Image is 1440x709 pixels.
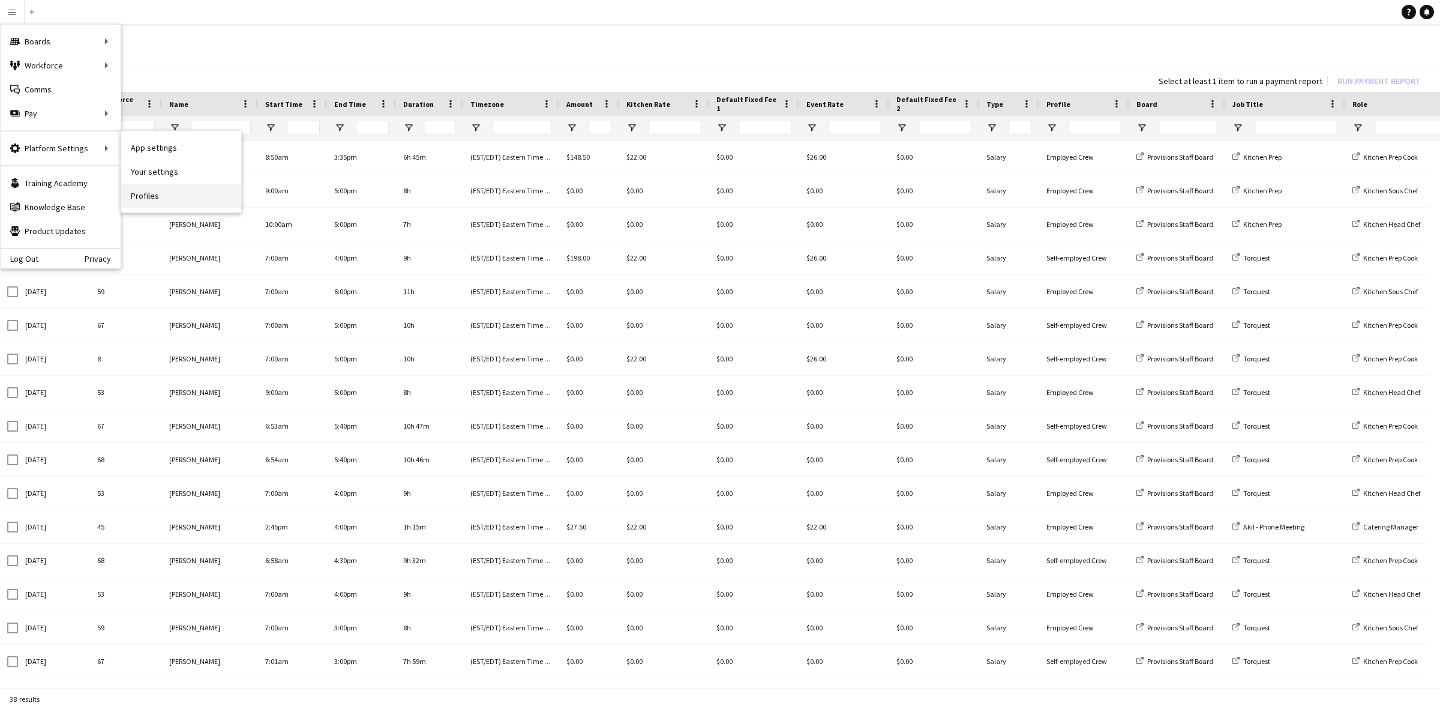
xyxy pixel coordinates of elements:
[1039,376,1129,409] div: Employed Crew
[1136,590,1213,599] a: Provisions Staff Board
[709,241,799,274] div: $0.00
[492,121,552,135] input: Timezone Filter Input
[979,140,1039,173] div: Salary
[396,241,463,274] div: 9h
[979,309,1039,342] div: Salary
[121,136,241,160] a: App settings
[979,477,1039,510] div: Salary
[1147,152,1213,161] span: Provisions Staff Board
[1136,287,1213,296] a: Provisions Staff Board
[619,241,709,274] div: $22.00
[327,611,396,644] div: 3:00pm
[1243,388,1270,397] span: Torquest
[709,544,799,577] div: $0.00
[90,611,162,644] div: 59
[258,443,327,476] div: 6:54am
[1046,122,1057,133] button: Open Filter Menu
[18,342,90,375] div: [DATE]
[709,578,799,611] div: $0.00
[1232,321,1270,330] a: Torquest
[1363,186,1418,195] span: Kitchen Sous Chef
[90,409,162,442] div: 67
[1232,522,1304,531] a: Akil - Phone Meeting
[979,174,1039,207] div: Salary
[619,544,709,577] div: $0.00
[470,122,481,133] button: Open Filter Menu
[1039,477,1129,510] div: Employed Crew
[1232,220,1282,229] a: Kitchen Prep
[258,409,327,442] div: 6:53am
[258,376,327,409] div: 9:00am
[619,409,709,442] div: $0.00
[799,443,889,476] div: $0.00
[889,611,979,644] div: $0.00
[1363,522,1418,531] span: Catering Manager
[799,578,889,611] div: $0.00
[327,174,396,207] div: 5:00pm
[463,241,559,274] div: (EST/EDT) Eastern Time ([GEOGRAPHIC_DATA] & [GEOGRAPHIC_DATA])
[396,140,463,173] div: 6h 45m
[1147,287,1213,296] span: Provisions Staff Board
[1232,623,1270,632] a: Torquest
[1147,489,1213,498] span: Provisions Staff Board
[619,140,709,173] div: $22.00
[709,376,799,409] div: $0.00
[1243,455,1270,464] span: Torquest
[90,477,162,510] div: 53
[396,510,463,543] div: 1h 15m
[1147,220,1213,229] span: Provisions Staff Board
[121,184,241,208] a: Profiles
[799,241,889,274] div: $26.00
[889,443,979,476] div: $0.00
[1363,556,1418,565] span: Kitchen Prep Cook
[709,309,799,342] div: $0.00
[1136,489,1213,498] a: Provisions Staff Board
[1,77,121,101] a: Comms
[90,208,162,241] div: 53
[1136,623,1213,632] a: Provisions Staff Board
[396,544,463,577] div: 9h 32m
[396,342,463,375] div: 10h
[396,309,463,342] div: 10h
[1243,556,1270,565] span: Torquest
[18,578,90,611] div: [DATE]
[1232,556,1270,565] a: Torquest
[463,376,559,409] div: (EST/EDT) Eastern Time ([GEOGRAPHIC_DATA] & [GEOGRAPHIC_DATA])
[1147,388,1213,397] span: Provisions Staff Board
[1232,354,1270,363] a: Torquest
[327,376,396,409] div: 5:00pm
[258,208,327,241] div: 10:00am
[1243,253,1270,262] span: Torquest
[979,342,1039,375] div: Salary
[327,409,396,442] div: 5:40pm
[396,174,463,207] div: 8h
[90,241,162,274] div: 16
[588,121,612,135] input: Amount Filter Input
[18,309,90,342] div: [DATE]
[1,254,38,264] a: Log Out
[265,122,276,133] button: Open Filter Menu
[1232,421,1270,430] a: Torquest
[18,544,90,577] div: [DATE]
[1136,152,1213,161] a: Provisions Staff Board
[799,477,889,510] div: $0.00
[619,443,709,476] div: $0.00
[396,376,463,409] div: 8h
[1352,287,1418,296] a: Kitchen Sous Chef
[258,544,327,577] div: 6:58am
[1136,455,1213,464] a: Provisions Staff Board
[396,443,463,476] div: 10h 46m
[716,122,727,133] button: Open Filter Menu
[258,140,327,173] div: 8:50am
[979,510,1039,543] div: Salary
[258,174,327,207] div: 9:00am
[463,275,559,308] div: (EST/EDT) Eastern Time ([GEOGRAPHIC_DATA] & [GEOGRAPHIC_DATA])
[619,376,709,409] div: $0.00
[1363,388,1420,397] span: Kitchen Head Chef
[18,376,90,409] div: [DATE]
[169,122,180,133] button: Open Filter Menu
[18,477,90,510] div: [DATE]
[396,578,463,611] div: 9h
[1147,590,1213,599] span: Provisions Staff Board
[1039,342,1129,375] div: Self-employed Crew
